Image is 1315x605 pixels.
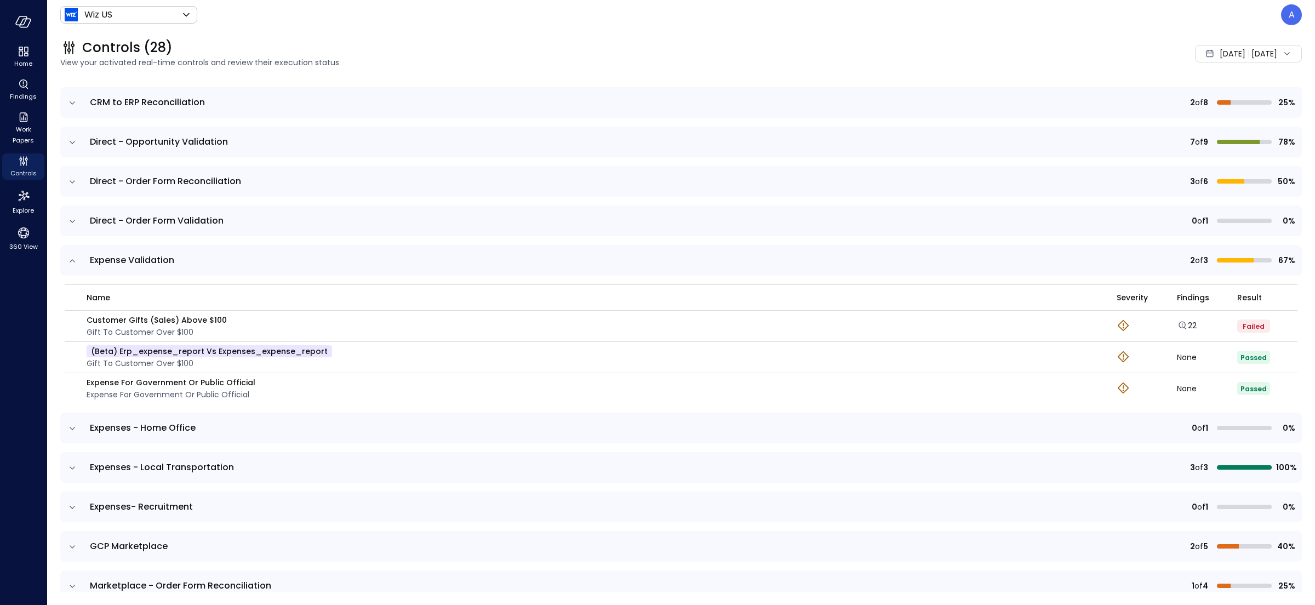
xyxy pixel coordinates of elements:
[2,110,44,147] div: Work Papers
[1117,292,1148,304] span: Severity
[1194,580,1203,592] span: of
[90,254,174,266] span: Expense Validation
[87,357,332,369] p: Gift to customer over $100
[1177,323,1197,334] a: Explore findings
[1197,422,1205,434] span: of
[2,186,44,217] div: Explore
[1117,350,1130,364] div: Warning
[90,214,224,227] span: Direct - Order Form Validation
[1195,540,1203,552] span: of
[1192,422,1197,434] span: 0
[1205,422,1208,434] span: 1
[1203,461,1208,473] span: 3
[14,58,32,69] span: Home
[1205,215,1208,227] span: 1
[9,241,38,252] span: 360 View
[90,135,228,148] span: Direct - Opportunity Validation
[7,124,40,146] span: Work Papers
[1117,319,1130,333] div: Warning
[87,326,227,338] p: Gift to customer over $100
[67,581,78,592] button: expand row
[67,137,78,148] button: expand row
[90,540,168,552] span: GCP Marketplace
[1177,292,1209,304] span: Findings
[1203,540,1208,552] span: 5
[1195,136,1203,148] span: of
[90,500,193,513] span: Expenses- Recruitment
[60,56,999,69] span: View your activated real-time controls and review their execution status
[1276,461,1295,473] span: 100%
[2,224,44,253] div: 360 View
[87,345,332,357] p: (beta) erp_expense_report Vs expenses_expense_report
[1117,381,1130,396] div: Warning
[1203,580,1208,592] span: 4
[65,8,78,21] img: Icon
[90,175,241,187] span: Direct - Order Form Reconciliation
[67,463,78,473] button: expand row
[1192,501,1197,513] span: 0
[10,168,37,179] span: Controls
[1203,254,1208,266] span: 3
[87,389,255,401] p: Expense for Government Or Public Official
[1276,580,1295,592] span: 25%
[1276,215,1295,227] span: 0%
[67,255,78,266] button: expand row
[1220,48,1245,60] span: [DATE]
[1203,136,1208,148] span: 9
[1192,580,1194,592] span: 1
[90,579,271,592] span: Marketplace - Order Form Reconciliation
[87,314,227,326] p: Customer Gifts (Sales) Above $100
[1177,353,1237,361] div: None
[67,216,78,227] button: expand row
[67,541,78,552] button: expand row
[1205,501,1208,513] span: 1
[1197,215,1205,227] span: of
[1192,215,1197,227] span: 0
[1197,501,1205,513] span: of
[82,39,173,56] span: Controls (28)
[1289,8,1295,21] p: A
[1195,175,1203,187] span: of
[90,96,205,109] span: CRM to ERP Reconciliation
[1276,96,1295,109] span: 25%
[1240,384,1267,393] span: Passed
[10,91,37,102] span: Findings
[1240,353,1267,362] span: Passed
[1276,540,1295,552] span: 40%
[84,8,112,21] p: Wiz US
[1276,254,1295,266] span: 67%
[1276,175,1295,187] span: 50%
[90,421,196,434] span: Expenses - Home Office
[1190,96,1195,109] span: 2
[1195,254,1203,266] span: of
[1203,96,1208,109] span: 8
[1203,175,1208,187] span: 6
[13,205,34,216] span: Explore
[1276,136,1295,148] span: 78%
[67,502,78,513] button: expand row
[1190,254,1195,266] span: 2
[2,77,44,103] div: Findings
[87,376,255,389] p: Expense for Government Or Public Official
[90,461,234,473] span: Expenses - Local Transportation
[67,423,78,434] button: expand row
[1276,501,1295,513] span: 0%
[1190,461,1195,473] span: 3
[87,292,110,304] span: name
[1243,322,1265,331] span: Failed
[67,176,78,187] button: expand row
[1190,136,1195,148] span: 7
[2,153,44,180] div: Controls
[1190,175,1195,187] span: 3
[1276,422,1295,434] span: 0%
[1177,320,1197,331] a: 22
[1195,96,1203,109] span: of
[67,98,78,109] button: expand row
[2,44,44,70] div: Home
[1195,461,1203,473] span: of
[1177,385,1237,392] div: None
[1281,4,1302,25] div: Avi Brandwain
[1190,540,1195,552] span: 2
[1237,292,1262,304] span: Result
